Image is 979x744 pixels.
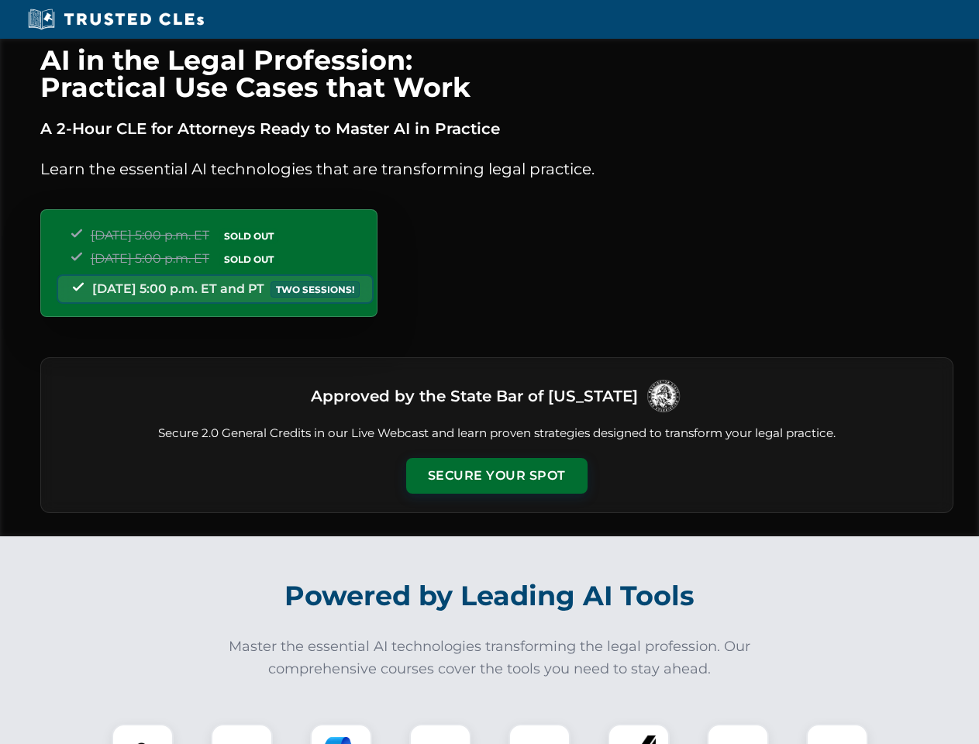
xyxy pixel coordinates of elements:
p: Learn the essential AI technologies that are transforming legal practice. [40,157,953,181]
span: SOLD OUT [219,251,279,267]
span: SOLD OUT [219,228,279,244]
p: Secure 2.0 General Credits in our Live Webcast and learn proven strategies designed to transform ... [60,425,934,443]
img: Trusted CLEs [23,8,209,31]
span: [DATE] 5:00 p.m. ET [91,251,209,266]
h2: Powered by Leading AI Tools [60,569,919,623]
h3: Approved by the State Bar of [US_STATE] [311,382,638,410]
img: Logo [644,377,683,415]
button: Secure Your Spot [406,458,588,494]
h1: AI in the Legal Profession: Practical Use Cases that Work [40,46,953,101]
p: Master the essential AI technologies transforming the legal profession. Our comprehensive courses... [219,635,761,680]
p: A 2-Hour CLE for Attorneys Ready to Master AI in Practice [40,116,953,141]
span: [DATE] 5:00 p.m. ET [91,228,209,243]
